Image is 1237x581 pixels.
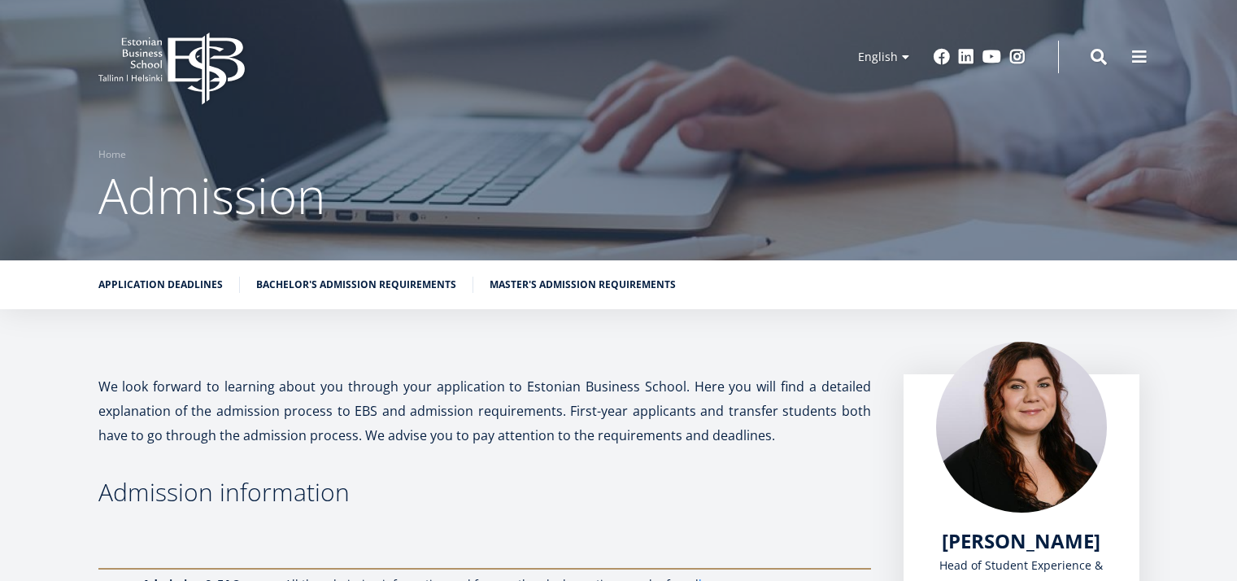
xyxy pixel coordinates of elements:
img: liina reimann [936,342,1107,513]
a: Linkedin [958,49,974,65]
p: We look forward to learning about you through your application to Estonian Business School. Here ... [98,374,871,448]
a: Bachelor's admission requirements [256,277,456,293]
a: Instagram [1009,49,1026,65]
a: Master's admission requirements [490,277,676,293]
a: Home [98,146,126,163]
a: Youtube [982,49,1001,65]
h3: Admission information [98,480,871,505]
a: Application deadlines [98,277,223,293]
span: Admission [98,162,325,229]
a: [PERSON_NAME] [942,529,1100,553]
span: [PERSON_NAME] [942,527,1100,554]
a: Facebook [934,49,950,65]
